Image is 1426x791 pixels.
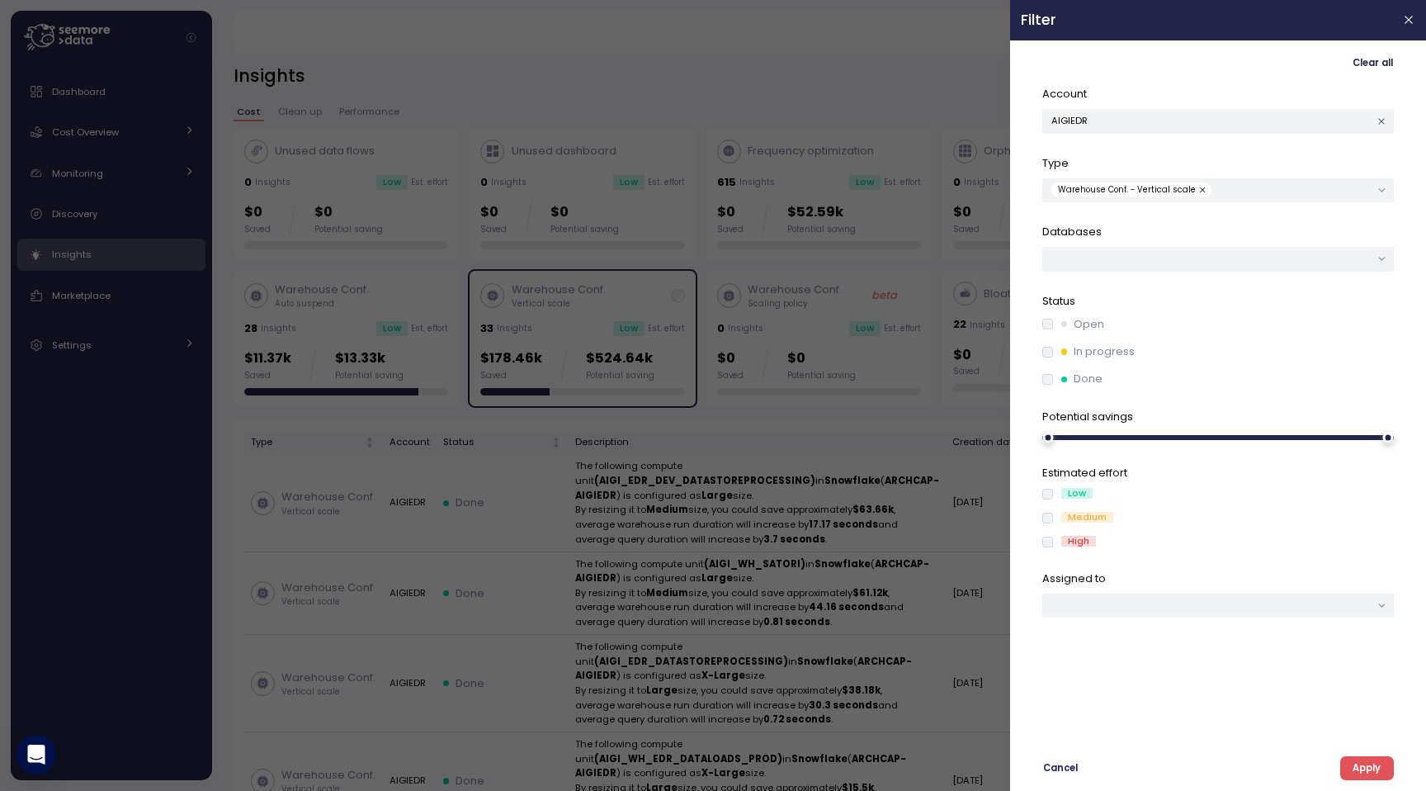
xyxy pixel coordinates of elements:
[1074,343,1135,360] p: In progress
[1074,371,1103,387] p: Done
[1058,182,1196,197] span: Warehouse Conf. - Vertical scale
[1061,512,1113,523] div: Medium
[1042,155,1394,172] p: Type
[1042,571,1394,587] p: Assigned to
[17,735,56,774] div: Open Intercom Messenger
[1042,756,1079,780] button: Cancel
[1042,109,1394,133] button: AIGIEDR
[1353,52,1393,74] span: Clear all
[1042,465,1394,481] p: Estimated effort
[1340,756,1394,780] button: Apply
[1061,488,1093,499] div: Low
[1074,316,1104,333] p: Open
[1353,757,1381,779] span: Apply
[1043,757,1078,779] span: Cancel
[1021,12,1389,27] h2: Filter
[1042,293,1394,310] p: Status
[1352,51,1394,75] button: Clear all
[1042,224,1394,240] p: Databases
[1042,86,1394,102] p: Account
[1042,409,1394,425] p: Potential savings
[1061,536,1096,547] div: High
